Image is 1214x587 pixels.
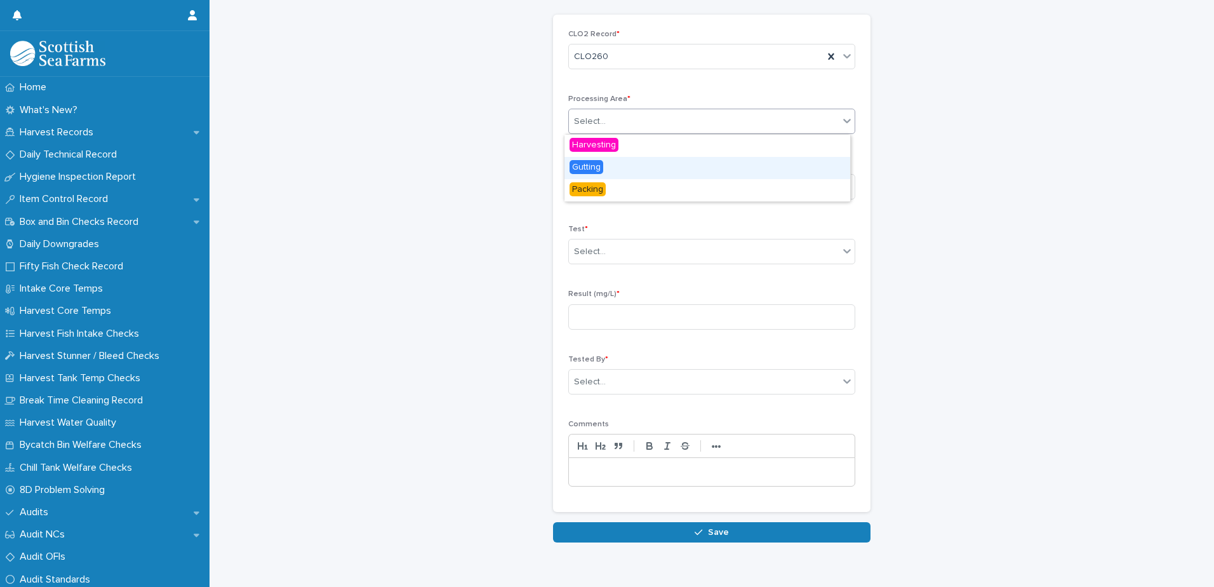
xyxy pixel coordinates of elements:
[15,417,126,429] p: Harvest Water Quality
[15,529,75,541] p: Audit NCs
[15,462,142,474] p: Chill Tank Welfare Checks
[707,438,725,454] button: •••
[15,126,103,138] p: Harvest Records
[15,484,115,496] p: 8D Problem Solving
[15,551,76,563] p: Audit OFIs
[574,115,606,128] div: Select...
[574,375,606,389] div: Select...
[15,104,88,116] p: What's New?
[564,157,850,179] div: Gutting
[15,283,113,295] p: Intake Core Temps
[15,193,118,205] p: Item Control Record
[15,149,127,161] p: Daily Technical Record
[564,135,850,157] div: Harvesting
[15,395,153,407] p: Break Time Cleaning Record
[568,356,608,363] span: Tested By
[15,171,146,183] p: Hygiene Inspection Report
[568,30,620,38] span: CLO2 Record
[553,522,870,543] button: Save
[15,574,100,586] p: Audit Standards
[15,216,149,228] p: Box and Bin Checks Record
[712,442,721,452] strong: •••
[15,506,58,518] p: Audits
[15,350,170,362] p: Harvest Stunner / Bleed Checks
[574,245,606,259] div: Select...
[10,41,105,66] img: mMrefqRFQpe26GRNOUkG
[15,305,121,317] p: Harvest Core Temps
[708,528,729,537] span: Save
[570,138,618,152] span: Harvesting
[15,439,152,451] p: Bycatch Bin Welfare Checks
[15,328,149,340] p: Harvest Fish Intake Checks
[574,50,608,64] span: CLO260
[568,226,588,233] span: Test
[15,81,57,93] p: Home
[15,238,109,250] p: Daily Downgrades
[570,160,603,174] span: Gutting
[564,179,850,201] div: Packing
[570,182,606,196] span: Packing
[568,421,609,428] span: Comments
[568,290,620,298] span: Result (mg/L)
[15,260,133,273] p: Fifty Fish Check Record
[568,95,630,103] span: Processing Area
[15,372,150,384] p: Harvest Tank Temp Checks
